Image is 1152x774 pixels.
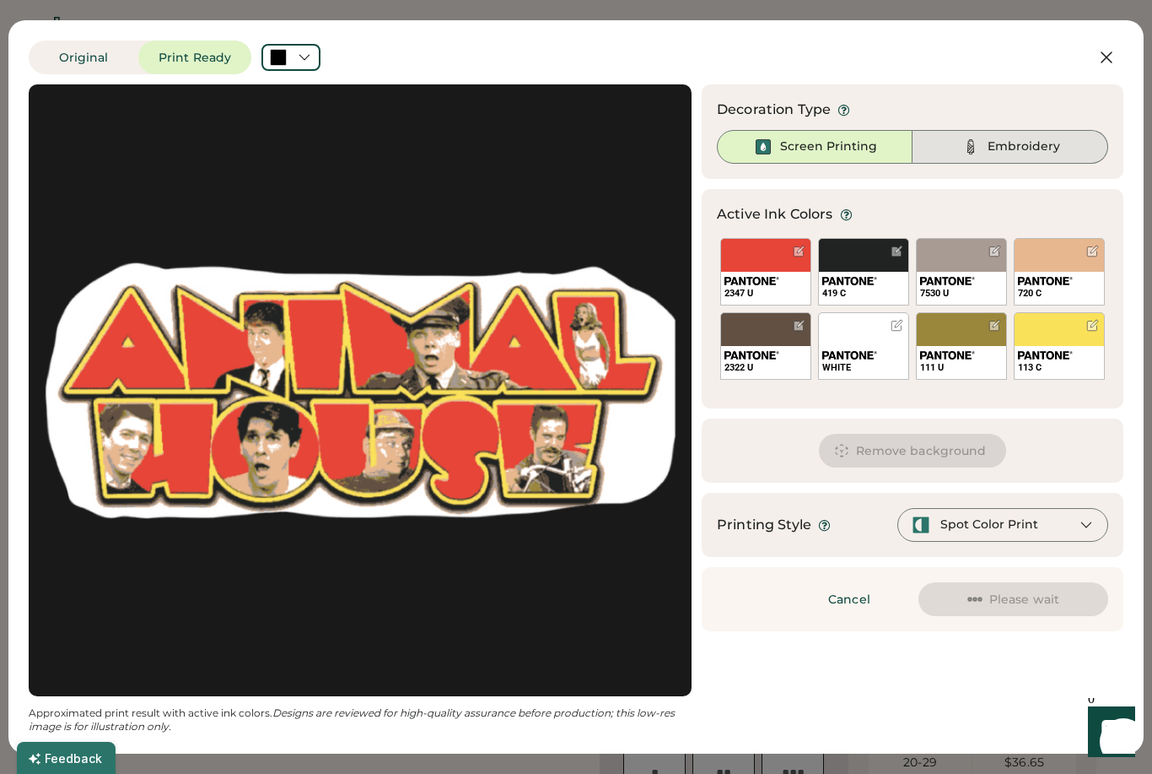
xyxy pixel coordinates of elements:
img: Thread%20-%20Unselected.svg [961,137,981,157]
div: 720 C [1018,287,1101,300]
div: Active Ink Colors [717,204,833,225]
button: Remove background [819,434,1007,468]
em: Designs are reviewed for high-quality assurance before production; this low-res image is for illu... [29,706,677,733]
button: Please wait [918,582,1108,616]
div: Embroidery [988,138,1060,155]
div: WHITE [822,361,905,374]
div: 419 C [822,287,905,300]
img: 1024px-Pantone_logo.svg.png [1018,277,1073,285]
img: 1024px-Pantone_logo.svg.png [724,351,779,360]
img: Ink%20-%20Selected.svg [753,137,773,157]
div: Approximated print result with active ink colors. [29,706,692,733]
div: Spot Color Print [940,517,1038,533]
img: 1024px-Pantone_logo.svg.png [920,277,975,285]
iframe: Front Chat [1072,698,1144,771]
div: Decoration Type [717,100,831,120]
button: Cancel [790,582,908,616]
img: 1024px-Pantone_logo.svg.png [920,351,975,360]
img: 1024px-Pantone_logo.svg.png [822,277,877,285]
div: 113 C [1018,361,1101,374]
div: 7530 U [920,287,1003,300]
button: Original [29,41,138,74]
div: 2322 U [724,361,807,374]
div: 2347 U [724,287,807,300]
img: 1024px-Pantone_logo.svg.png [822,351,877,360]
img: 1024px-Pantone_logo.svg.png [1018,351,1073,360]
div: Printing Style [717,515,811,535]
button: Print Ready [138,41,251,74]
img: spot-color-green.svg [912,516,930,534]
div: 111 U [920,361,1003,374]
img: 1024px-Pantone_logo.svg.png [724,277,779,285]
div: Screen Printing [780,138,877,155]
